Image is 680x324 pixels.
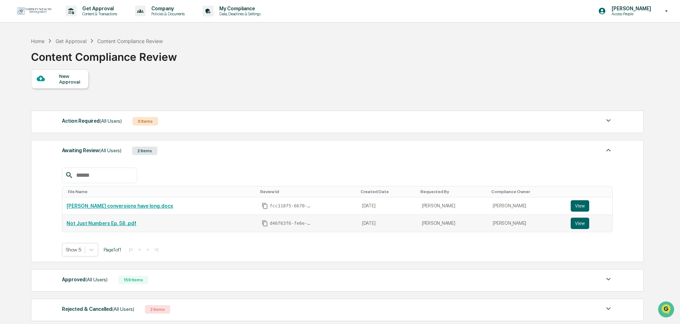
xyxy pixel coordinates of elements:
div: Toggle SortBy [572,189,610,194]
button: < [136,246,143,253]
div: 🗄️ [52,90,57,96]
p: Access People [606,11,655,16]
span: (All Users) [99,148,121,153]
a: 🖐️Preclearance [4,87,49,100]
p: Content & Transactions [77,11,121,16]
div: Approved [62,275,108,284]
a: 🗄️Attestations [49,87,91,100]
div: Toggle SortBy [420,189,486,194]
div: 159 Items [118,276,148,284]
div: Toggle SortBy [68,189,255,194]
img: caret [604,304,613,313]
span: Attestations [59,90,88,97]
td: [PERSON_NAME] [488,215,566,232]
a: [PERSON_NAME] conversions have long.docx [67,203,173,209]
p: How can we help? [7,15,130,26]
div: 0 Items [132,117,158,126]
a: Powered byPylon [50,120,86,126]
div: 🖐️ [7,90,13,96]
span: fcc118f5-6670-4f56-b830-9a1b0946893e [270,203,312,209]
div: 🔎 [7,104,13,110]
td: [PERSON_NAME] [418,197,489,215]
div: Toggle SortBy [491,189,564,194]
img: caret [604,146,613,154]
td: [DATE] [358,197,418,215]
div: Awaiting Review [62,146,121,155]
div: 2 Items [132,147,157,155]
div: Toggle SortBy [361,189,415,194]
div: Content Compliance Review [31,45,177,63]
iframe: Open customer support [657,301,676,320]
span: Data Lookup [14,103,45,110]
a: View [571,200,608,212]
td: [DATE] [358,215,418,232]
img: logo [17,7,51,15]
p: Get Approval [77,6,121,11]
button: |< [127,246,135,253]
div: New Approval [59,73,83,85]
p: Policies & Documents [146,11,188,16]
span: Preclearance [14,90,46,97]
div: We're available if you need us! [24,62,90,67]
div: Home [31,38,45,44]
a: View [571,218,608,229]
button: Start new chat [121,57,130,65]
img: caret [604,275,613,283]
a: 🔎Data Lookup [4,100,48,113]
p: [PERSON_NAME] [606,6,655,11]
p: Company [146,6,188,11]
span: (All Users) [85,277,108,282]
div: Content Compliance Review [97,38,163,44]
p: My Compliance [214,6,264,11]
span: Copy Id [262,220,268,227]
button: View [571,200,589,212]
img: 1746055101610-c473b297-6a78-478c-a979-82029cc54cd1 [7,54,20,67]
td: [PERSON_NAME] [418,215,489,232]
div: Toggle SortBy [260,189,355,194]
span: (All Users) [100,118,122,124]
button: View [571,218,589,229]
td: [PERSON_NAME] [488,197,566,215]
div: Start new chat [24,54,117,62]
span: (All Users) [112,306,134,312]
img: caret [604,116,613,125]
span: Pylon [71,121,86,126]
button: > [144,246,151,253]
span: Page 1 of 1 [104,247,121,253]
a: Not Just Numbers Ep. 58 .pdf [67,221,136,226]
div: Rejected & Cancelled [62,304,134,314]
p: Data, Deadlines & Settings [214,11,264,16]
span: d46f63f6-fe6e-42fd-802e-5ab0d9c1dac3 [270,221,312,226]
div: 2 Items [145,305,170,314]
div: Action Required [62,116,122,126]
div: Get Approval [56,38,87,44]
span: Copy Id [262,203,268,209]
button: >| [152,246,161,253]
